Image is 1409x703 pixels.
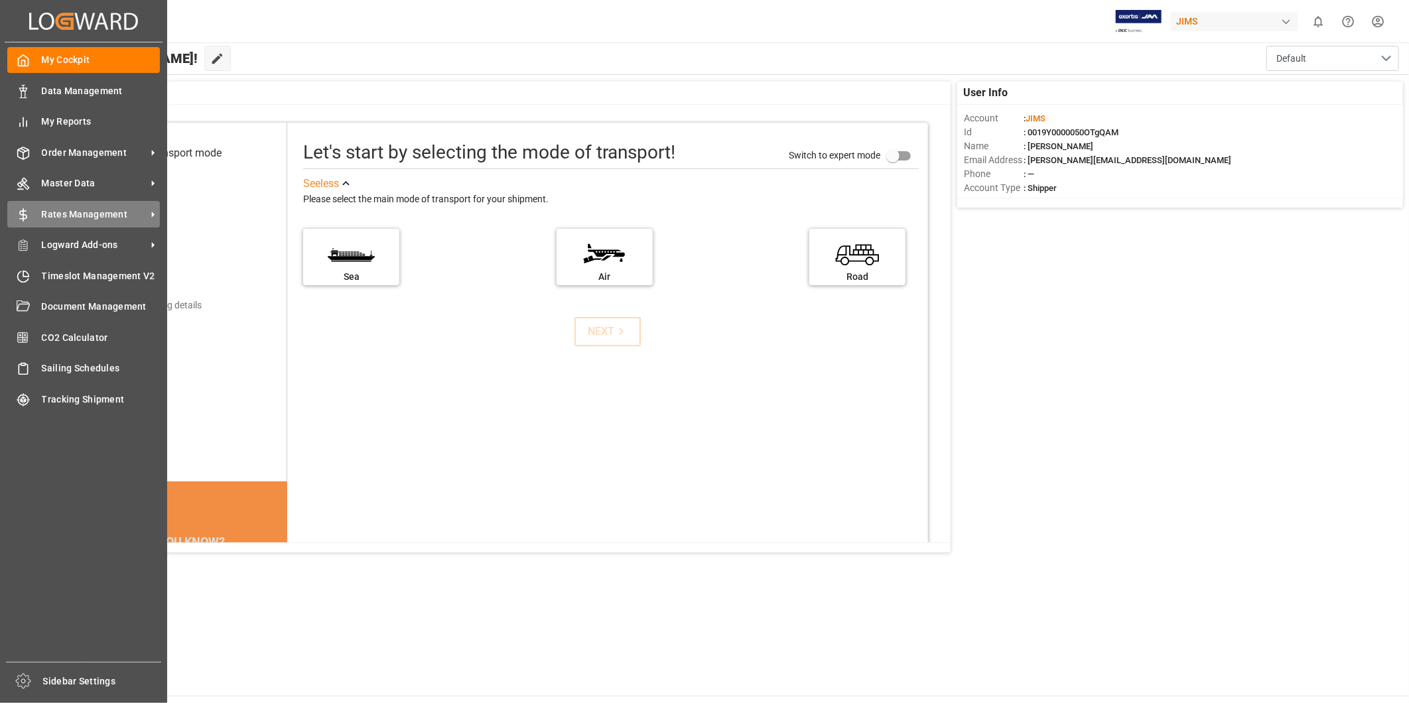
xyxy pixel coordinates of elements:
span: Order Management [42,146,147,160]
div: DID YOU KNOW? [74,528,288,556]
div: Add shipping details [119,298,202,312]
span: My Cockpit [42,53,161,67]
a: Data Management [7,78,160,103]
span: Account Type [964,181,1024,195]
span: Switch to expert mode [789,150,880,160]
span: : 0019Y0000050OTgQAM [1024,127,1118,137]
div: Air [563,270,646,284]
div: NEXT [588,324,628,340]
a: Sailing Schedules [7,355,160,381]
span: : [PERSON_NAME] [1024,141,1093,151]
button: NEXT [574,317,641,346]
span: Account [964,111,1024,125]
span: : [PERSON_NAME][EMAIL_ADDRESS][DOMAIN_NAME] [1024,155,1231,165]
span: Logward Add-ons [42,238,147,252]
a: Tracking Shipment [7,386,160,412]
span: Tracking Shipment [42,393,161,407]
span: My Reports [42,115,161,129]
a: My Reports [7,109,160,135]
div: Select transport mode [119,145,222,161]
span: Id [964,125,1024,139]
span: Hello [PERSON_NAME]! [55,46,198,71]
span: Phone [964,167,1024,181]
span: Document Management [42,300,161,314]
span: Sidebar Settings [43,674,162,688]
span: CO2 Calculator [42,331,161,345]
span: Sailing Schedules [42,361,161,375]
a: Timeslot Management V2 [7,263,160,288]
img: Exertis%20JAM%20-%20Email%20Logo.jpg_1722504956.jpg [1116,10,1162,33]
div: Sea [310,270,393,284]
span: Default [1276,52,1306,66]
span: : Shipper [1024,183,1057,193]
span: Name [964,139,1024,153]
span: JIMS [1026,113,1045,123]
span: Data Management [42,84,161,98]
a: CO2 Calculator [7,324,160,350]
span: : [1024,113,1045,123]
div: JIMS [1171,12,1298,31]
span: Timeslot Management V2 [42,269,161,283]
span: Email Address [964,153,1024,167]
span: : — [1024,169,1034,179]
div: Road [816,270,899,284]
a: My Cockpit [7,47,160,73]
div: Please select the main mode of transport for your shipment. [303,192,918,208]
a: Document Management [7,294,160,320]
span: Rates Management [42,208,147,222]
div: Let's start by selecting the mode of transport! [303,139,675,166]
span: User Info [964,85,1008,101]
button: show 0 new notifications [1304,7,1333,36]
button: Help Center [1333,7,1363,36]
span: Master Data [42,176,147,190]
div: See less [303,176,339,192]
button: JIMS [1171,9,1304,34]
button: open menu [1266,46,1399,71]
